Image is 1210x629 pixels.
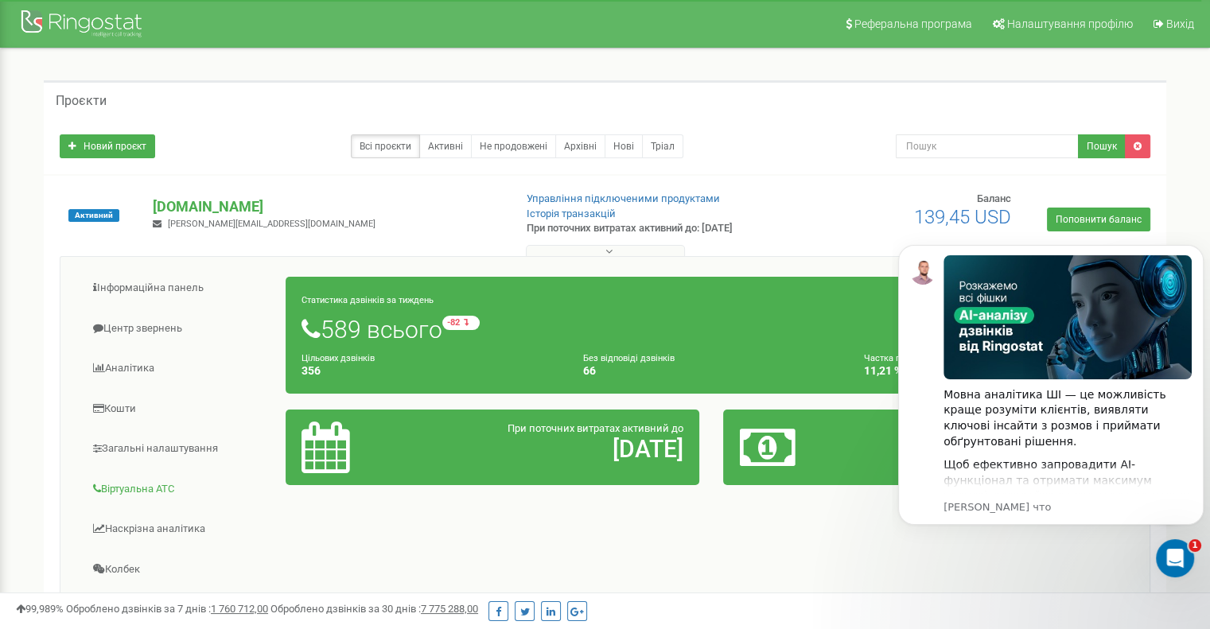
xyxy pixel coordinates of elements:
a: Поповнити баланс [1047,208,1150,231]
span: Баланс [977,192,1011,204]
a: Архівні [555,134,605,158]
span: Вихід [1166,17,1194,30]
h4: 11,21 % [864,365,1122,377]
h2: [DATE] [437,436,683,462]
span: 99,989% [16,603,64,615]
h1: 589 всього [302,316,1122,343]
a: Тріал [642,134,683,158]
span: Оброблено дзвінків за 7 днів : [66,603,268,615]
button: Пошук [1078,134,1126,158]
a: Кошти [72,390,286,429]
a: Новий проєкт [60,134,155,158]
span: Оброблено дзвінків за 30 днів : [270,603,478,615]
a: Активні [419,134,472,158]
span: [PERSON_NAME][EMAIL_ADDRESS][DOMAIN_NAME] [168,219,375,229]
u: 7 775 288,00 [421,603,478,615]
iframe: Intercom notifications сообщение [892,221,1210,586]
a: Центр звернень [72,309,286,348]
iframe: Intercom live chat [1156,539,1194,577]
p: При поточних витратах активний до: [DATE] [527,221,781,236]
a: Віртуальна АТС [72,470,286,509]
small: Частка пропущених дзвінків [864,353,981,363]
a: Інформаційна панель [72,269,286,308]
small: Цільових дзвінків [302,353,375,363]
h4: 66 [583,365,841,377]
small: Без відповіді дзвінків [583,353,675,363]
span: Налаштування профілю [1007,17,1133,30]
h5: Проєкти [56,94,107,108]
h4: 356 [302,365,559,377]
span: При поточних витратах активний до [508,422,683,434]
small: Статистика дзвінків за тиждень [302,295,434,305]
a: Наскрізна аналітика [72,510,286,549]
a: Аналiтика [72,349,286,388]
span: Активний [68,209,119,222]
h2: 139,45 $ [875,436,1122,462]
a: Загальні налаштування [72,429,286,468]
a: Нові [605,134,643,158]
a: Історія транзакцій [527,208,616,219]
span: 1 [1189,539,1201,552]
p: [DOMAIN_NAME] [153,196,500,217]
a: Управління підключеними продуктами [527,192,720,204]
u: 1 760 712,00 [211,603,268,615]
a: Всі проєкти [351,134,420,158]
a: Не продовжені [471,134,556,158]
input: Пошук [896,134,1079,158]
a: Колбек [72,550,286,589]
span: 139,45 USD [914,206,1011,228]
span: Реферальна програма [854,17,972,30]
small: -82 [442,316,480,330]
